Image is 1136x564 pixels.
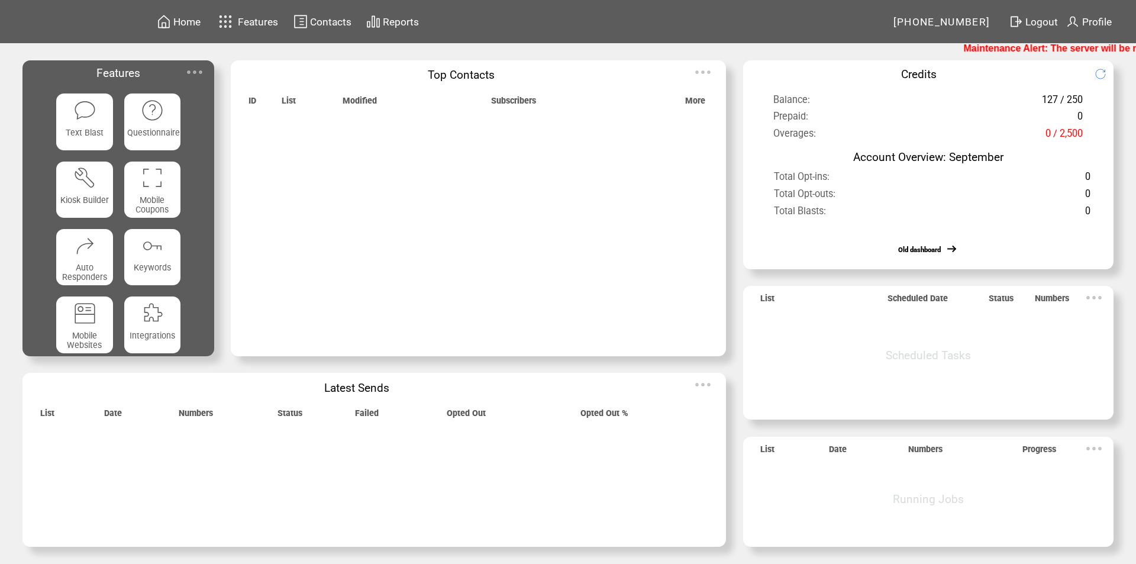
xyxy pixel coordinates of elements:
[124,162,180,218] a: Mobile Coupons
[214,10,280,33] a: Features
[383,16,419,28] span: Reports
[62,263,107,282] span: Auto Responders
[343,96,377,112] span: Modified
[293,14,308,29] img: contacts.svg
[104,408,122,424] span: Date
[73,166,96,189] img: tool%201.svg
[183,60,206,84] img: ellypsis.svg
[366,14,380,29] img: chart.svg
[56,229,112,285] a: Auto Responders
[773,128,816,146] span: Overages:
[1045,128,1083,146] span: 0 / 2,500
[130,331,175,340] span: Integrations
[1025,16,1058,28] span: Logout
[124,229,180,285] a: Keywords
[66,128,104,137] span: Text Blast
[428,68,495,82] span: Top Contacts
[238,16,278,28] span: Features
[135,195,169,214] span: Mobile Coupons
[447,408,486,424] span: Opted Out
[893,16,990,28] span: [PHONE_NUMBER]
[1082,16,1112,28] span: Profile
[248,96,256,112] span: ID
[155,12,202,31] a: Home
[310,16,351,28] span: Contacts
[887,294,948,310] span: Scheduled Date
[829,444,847,460] span: Date
[277,408,302,424] span: Status
[73,234,96,257] img: auto-responders.svg
[173,16,201,28] span: Home
[1077,111,1083,128] span: 0
[141,166,164,189] img: coupons.svg
[96,66,140,80] span: Features
[760,294,774,310] span: List
[60,195,109,205] span: Kiosk Builder
[67,331,102,350] span: Mobile Websites
[1007,12,1064,31] a: Logout
[774,188,835,206] span: Total Opt-outs:
[324,381,389,395] span: Latest Sends
[134,263,171,272] span: Keywords
[1042,94,1083,112] span: 127 / 250
[1022,444,1056,460] span: Progress
[691,373,715,397] img: ellypsis.svg
[774,205,826,223] span: Total Blasts:
[73,99,96,122] img: text-blast.svg
[898,246,941,254] a: Old dashboard
[773,111,808,128] span: Prepaid:
[1009,14,1023,29] img: exit.svg
[292,12,353,31] a: Contacts
[1085,188,1090,206] span: 0
[893,492,964,506] span: Running Jobs
[580,408,628,424] span: Opted Out %
[124,296,180,353] a: Integrations
[1095,68,1118,80] img: refresh.png
[141,302,164,325] img: integrations.svg
[901,67,937,81] span: Credits
[124,94,180,150] a: Questionnaire
[1085,171,1090,189] span: 0
[355,408,379,424] span: Failed
[215,12,236,31] img: features.svg
[774,171,830,189] span: Total Opt-ins:
[908,444,943,460] span: Numbers
[141,234,164,257] img: keywords.svg
[282,96,296,112] span: List
[56,162,112,218] a: Kiosk Builder
[141,99,164,122] img: questionnaire.svg
[179,408,213,424] span: Numbers
[1066,14,1080,29] img: profile.svg
[56,296,112,353] a: Mobile Websites
[73,302,96,325] img: mobile-websites.svg
[1082,286,1106,310] img: ellypsis.svg
[773,94,810,112] span: Balance:
[157,14,171,29] img: home.svg
[491,96,536,112] span: Subscribers
[1035,294,1069,310] span: Numbers
[40,408,54,424] span: List
[853,150,1003,164] span: Account Overview: September
[691,60,715,84] img: ellypsis.svg
[1085,205,1090,223] span: 0
[886,349,971,362] span: Scheduled Tasks
[685,96,705,112] span: More
[989,294,1014,310] span: Status
[1082,437,1106,460] img: ellypsis.svg
[1064,12,1114,31] a: Profile
[127,128,180,137] span: Questionnaire
[364,12,421,31] a: Reports
[56,94,112,150] a: Text Blast
[760,444,774,460] span: List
